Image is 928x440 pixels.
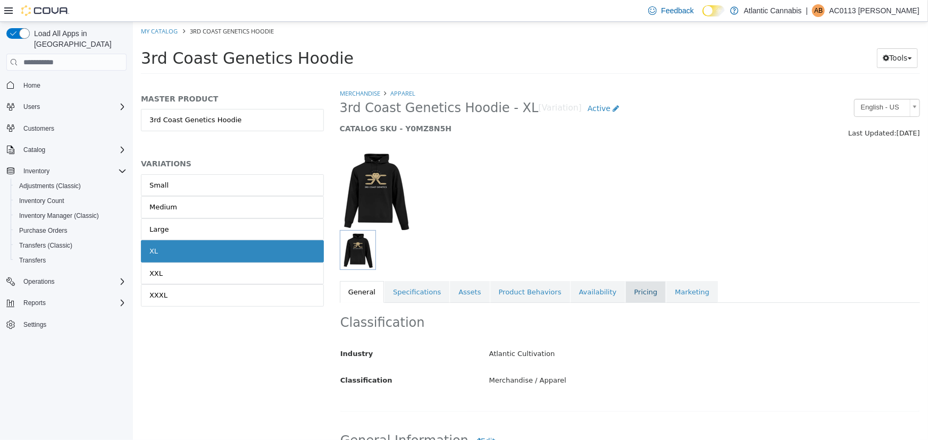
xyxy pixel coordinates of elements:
button: Inventory Count [11,193,131,208]
span: Inventory [23,167,49,175]
nav: Complex example [6,73,127,360]
span: English - US [722,78,773,94]
span: Adjustments (Classic) [19,182,81,190]
p: | [806,4,808,17]
h2: Classification [207,293,787,309]
div: Small [16,158,36,169]
a: Transfers [15,254,50,267]
div: Large [16,202,36,213]
span: Inventory [19,165,127,177]
span: Customers [23,124,54,133]
a: Adjustments (Classic) [15,180,85,192]
span: Users [23,103,40,111]
span: Last Updated: [715,107,764,115]
a: Home [19,79,45,92]
div: XXL [16,247,30,257]
span: Operations [23,277,55,286]
span: Load All Apps in [GEOGRAPHIC_DATA] [30,28,127,49]
a: Apparel [258,67,283,75]
button: Users [2,99,131,114]
button: Settings [2,317,131,332]
span: Transfers (Classic) [15,239,127,252]
button: Home [2,77,131,92]
div: Merchandise / Apparel [348,350,795,368]
span: Settings [23,320,46,329]
span: Reports [23,299,46,307]
div: Atlantic Cultivation [348,323,795,342]
span: Home [19,78,127,91]
a: Availability [438,259,492,282]
button: Reports [2,295,131,310]
button: Transfers [11,253,131,268]
small: [Variation] [406,82,449,91]
a: Inventory Count [15,194,69,207]
a: Purchase Orders [15,224,72,237]
div: XL [16,224,25,235]
button: Catalog [2,142,131,157]
a: 3rd Coast Genetics Hoodie [8,87,191,109]
span: Home [23,81,40,90]
div: AC0113 Baker Jory [812,4,825,17]
button: Inventory Manager (Classic) [11,208,131,223]
button: Transfers (Classic) [11,238,131,253]
span: 3rd Coast Genetics Hoodie - XL [207,78,406,95]
img: 150 [207,129,279,208]
span: Operations [19,275,127,288]
p: AC0113 [PERSON_NAME] [829,4,919,17]
span: [DATE] [764,107,787,115]
a: English - US [721,77,787,95]
button: Inventory [2,164,131,179]
a: Merchandise [207,67,247,75]
button: Edit [336,410,368,429]
a: General [207,259,251,282]
span: Adjustments (Classic) [15,180,127,192]
span: Transfers [15,254,127,267]
span: Inventory Manager (Classic) [19,211,99,220]
button: Operations [19,275,59,288]
span: Reports [19,297,127,309]
span: Catalog [23,146,45,154]
span: Classification [207,354,260,362]
span: Inventory Count [15,194,127,207]
h5: MASTER PRODUCT [8,72,191,82]
a: Specifications [252,259,316,282]
button: Customers [2,121,131,136]
span: Industry [207,328,240,336]
a: Marketing [533,259,585,282]
button: Purchase Orders [11,223,131,238]
span: Feedback [661,5,693,16]
a: My Catalog [8,5,45,13]
p: Atlantic Cannabis [744,4,802,17]
span: 3rd Coast Genetics Hoodie [8,27,221,46]
button: Operations [2,274,131,289]
button: Tools [744,27,785,46]
a: Product Behaviors [357,259,437,282]
h5: VARIATIONS [8,137,191,147]
a: Customers [19,122,58,135]
button: Catalog [19,143,49,156]
span: Active [455,82,478,91]
input: Dark Mode [703,5,725,16]
span: Users [19,100,127,113]
a: Settings [19,318,51,331]
button: Users [19,100,44,113]
span: Catalog [19,143,127,156]
a: Transfers (Classic) [15,239,77,252]
span: Inventory Manager (Classic) [15,209,127,222]
span: AB [814,4,823,17]
img: Cova [21,5,69,16]
span: Purchase Orders [19,226,68,235]
span: Purchase Orders [15,224,127,237]
div: Medium [16,180,44,191]
button: Adjustments (Classic) [11,179,131,193]
a: Pricing [492,259,533,282]
span: Settings [19,318,127,331]
h5: CATALOG SKU - Y0MZ8N5H [207,102,638,112]
span: 3rd Coast Genetics Hoodie [57,5,141,13]
a: Assets [317,259,356,282]
div: XXXL [16,268,35,279]
span: Customers [19,122,127,135]
span: Dark Mode [703,16,703,17]
span: Inventory Count [19,197,64,205]
span: Transfers [19,256,46,265]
